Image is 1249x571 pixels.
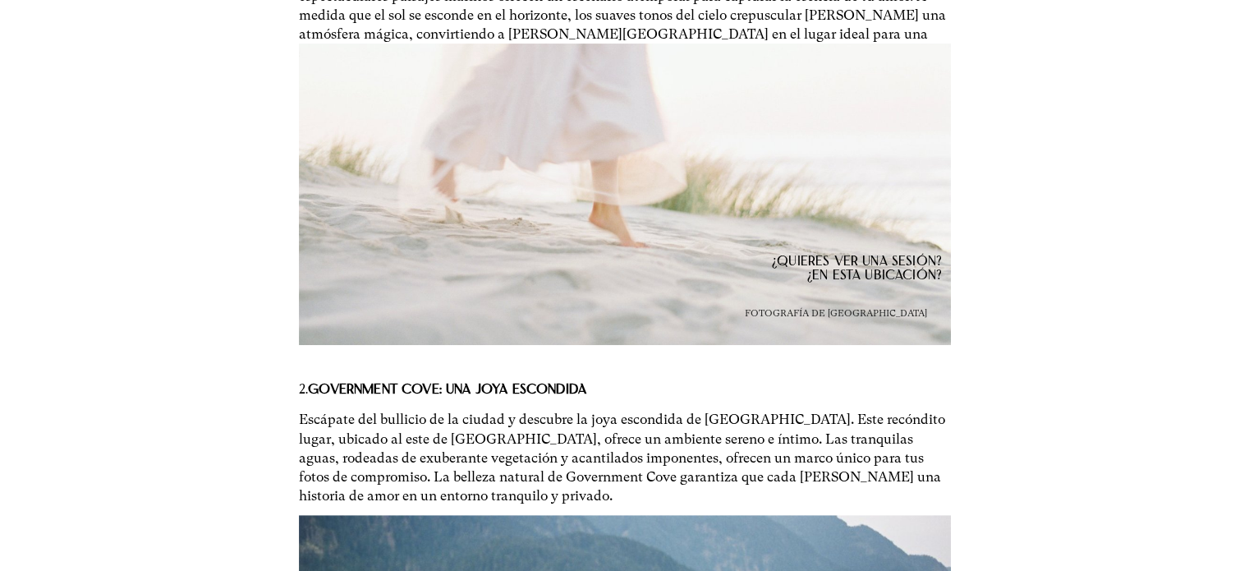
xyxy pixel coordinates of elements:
font: ¿en esta ubicación? [807,269,942,283]
font: Government Cove: una joya escondida [308,384,586,397]
font: ¿Quieres ver una sesión? [772,256,942,269]
a: FOTOGRAFÍA DE [GEOGRAPHIC_DATA] [730,292,940,335]
font: 2. [299,384,308,397]
font: FOTOGRAFÍA DE [GEOGRAPHIC_DATA] [745,308,927,319]
font: Escápate del bullicio de la ciudad y descubre la joya escondida de [GEOGRAPHIC_DATA]. Este recónd... [299,412,945,504]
